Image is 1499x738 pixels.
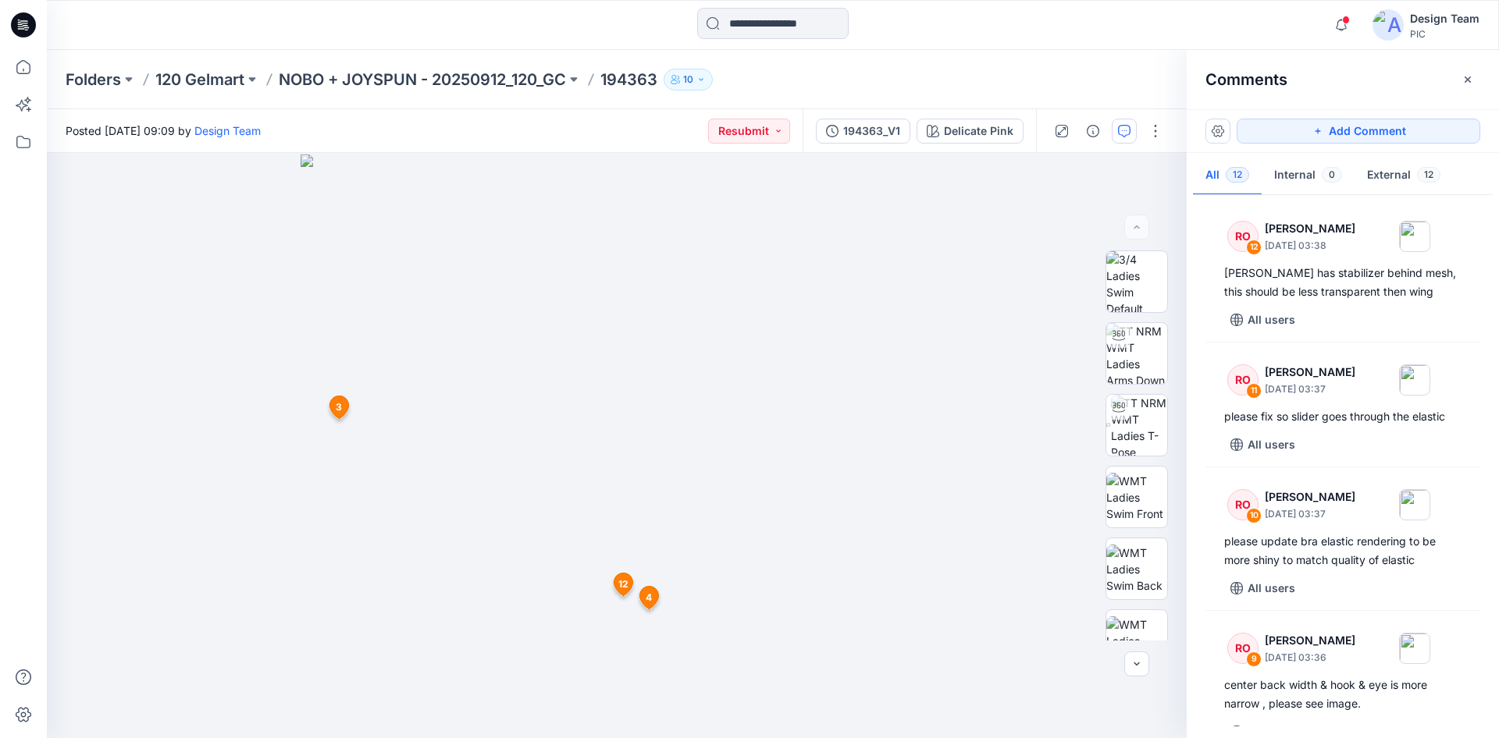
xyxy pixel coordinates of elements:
[1224,432,1301,457] button: All users
[301,154,933,738] img: eyJhbGciOiJIUzI1NiIsImtpZCI6IjAiLCJzbHQiOiJzZXMiLCJ0eXAiOiJKV1QifQ.eyJkYXRhIjp7InR5cGUiOiJzdG9yYW...
[66,69,121,90] a: Folders
[1227,364,1259,396] div: RO
[1226,167,1249,183] span: 12
[1227,489,1259,520] div: RO
[1224,407,1462,426] div: please fix so slider goes through the elastic
[1417,167,1440,183] span: 12
[1227,221,1259,252] div: RO
[1265,506,1355,522] p: [DATE] 03:37
[1265,650,1355,665] p: [DATE] 03:36
[1246,383,1262,399] div: 11
[1224,676,1462,713] div: center back width & hook & eye is more narrow , please see image.
[66,122,261,139] span: Posted [DATE] 09:09 by
[1246,651,1262,667] div: 9
[816,119,910,144] button: 194363_V1
[1265,219,1355,238] p: [PERSON_NAME]
[1248,310,1295,329] p: All users
[1227,633,1259,664] div: RO
[1106,323,1167,384] img: TT NRM WMT Ladies Arms Down
[1262,156,1355,196] button: Internal
[1224,532,1462,569] div: please update bra elastic rendering to be more shiny to match quality of elastic
[1205,70,1287,89] h2: Comments
[664,69,713,90] button: 10
[1224,576,1301,601] button: All users
[1265,363,1355,381] p: [PERSON_NAME]
[1410,28,1479,40] div: PIC
[279,69,566,90] a: NOBO + JOYSPUN - 20250912_120_GC
[1265,631,1355,650] p: [PERSON_NAME]
[1106,251,1167,312] img: 3/4 Ladies Swim Default
[1355,156,1453,196] button: External
[843,122,900,140] div: 194363_V1
[1246,508,1262,523] div: 10
[1248,435,1295,454] p: All users
[1265,381,1355,397] p: [DATE] 03:37
[917,119,1024,144] button: Delicate Pink
[1106,616,1167,665] img: WMT Ladies Swim Left
[683,71,693,88] p: 10
[155,69,244,90] a: 120 Gelmart
[600,69,657,90] p: 194363
[1111,395,1167,456] img: TT NRM WMT Ladies T-Pose
[1081,119,1106,144] button: Details
[1224,264,1462,301] div: [PERSON_NAME] has stabilizer behind mesh, this should be less transparent then wing
[1106,473,1167,522] img: WMT Ladies Swim Front
[1265,238,1355,254] p: [DATE] 03:38
[944,122,1013,140] div: Delicate Pink
[1322,167,1342,183] span: 0
[1246,239,1262,255] div: 12
[1224,307,1301,332] button: All users
[1248,579,1295,598] p: All users
[1106,545,1167,594] img: WMT Ladies Swim Back
[1193,156,1262,196] button: All
[1237,119,1480,144] button: Add Comment
[1373,9,1404,41] img: avatar
[1265,488,1355,506] p: [PERSON_NAME]
[194,124,261,137] a: Design Team
[1410,9,1479,28] div: Design Team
